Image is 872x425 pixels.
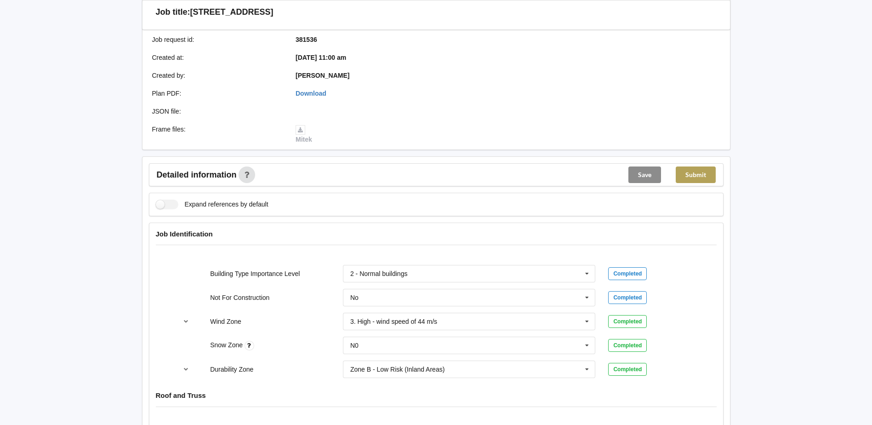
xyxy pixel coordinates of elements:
[210,270,300,277] label: Building Type Importance Level
[296,54,346,61] b: [DATE] 11:00 am
[210,318,241,325] label: Wind Zone
[146,107,290,116] div: JSON file :
[350,366,445,373] div: Zone B - Low Risk (Inland Areas)
[190,7,274,17] h3: [STREET_ADDRESS]
[350,318,437,325] div: 3. High - wind speed of 44 m/s
[156,200,268,209] label: Expand references by default
[146,125,290,144] div: Frame files :
[146,89,290,98] div: Plan PDF :
[210,294,269,301] label: Not For Construction
[210,341,245,349] label: Snow Zone
[177,313,195,330] button: reference-toggle
[156,391,717,400] h4: Roof and Truss
[157,171,237,179] span: Detailed information
[350,270,408,277] div: 2 - Normal buildings
[296,36,317,43] b: 381536
[146,53,290,62] div: Created at :
[156,230,717,238] h4: Job Identification
[608,315,647,328] div: Completed
[676,167,716,183] button: Submit
[296,90,326,97] a: Download
[350,294,359,301] div: No
[177,361,195,378] button: reference-toggle
[156,7,190,17] h3: Job title:
[608,363,647,376] div: Completed
[608,339,647,352] div: Completed
[146,35,290,44] div: Job request id :
[608,291,647,304] div: Completed
[296,72,349,79] b: [PERSON_NAME]
[350,342,359,349] div: N0
[608,267,647,280] div: Completed
[210,366,253,373] label: Durability Zone
[296,126,312,143] a: Mitek
[146,71,290,80] div: Created by :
